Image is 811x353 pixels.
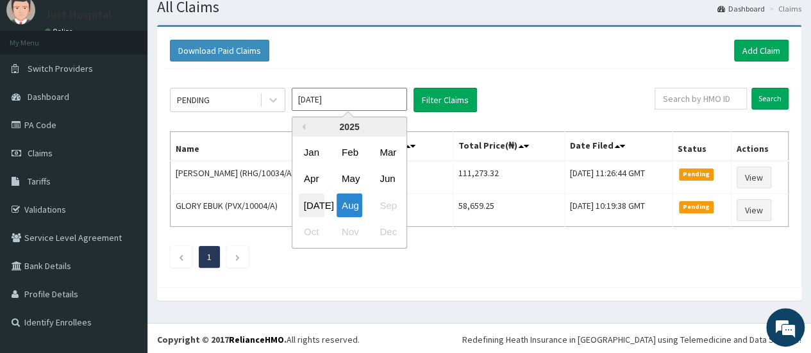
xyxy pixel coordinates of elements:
[28,147,53,159] span: Claims
[337,140,362,164] div: Choose February 2025
[170,40,269,62] button: Download Paid Claims
[679,201,714,213] span: Pending
[28,63,93,74] span: Switch Providers
[734,40,789,62] a: Add Claim
[157,334,287,345] strong: Copyright © 2017 .
[737,167,771,188] a: View
[337,167,362,191] div: Choose May 2025
[737,199,771,221] a: View
[45,27,76,36] a: Online
[28,91,69,103] span: Dashboard
[177,94,210,106] div: PENDING
[299,193,324,217] div: Choose July 2025
[235,251,240,263] a: Next page
[565,132,673,161] th: Date Filed
[679,168,714,180] span: Pending
[171,161,333,194] td: [PERSON_NAME] (RHG/10034/A)
[229,334,284,345] a: RelianceHMO
[655,88,747,110] input: Search by HMO ID
[299,124,305,130] button: Previous Year
[337,193,362,217] div: Choose August 2025
[171,132,333,161] th: Name
[414,88,477,112] button: Filter Claims
[292,139,406,245] div: month 2025-08
[717,3,765,14] a: Dashboard
[565,161,673,194] td: [DATE] 11:26:44 GMT
[374,140,400,164] div: Choose March 2025
[45,9,112,21] p: Just Hospital
[299,140,324,164] div: Choose January 2025
[178,251,184,263] a: Previous page
[766,3,801,14] li: Claims
[374,167,400,191] div: Choose June 2025
[292,117,406,136] div: 2025
[672,132,731,161] th: Status
[732,132,789,161] th: Actions
[171,194,333,227] td: GLORY EBUK (PVX/10004/A)
[453,194,564,227] td: 58,659.25
[751,88,789,110] input: Search
[207,251,212,263] a: Page 1 is your current page
[453,132,564,161] th: Total Price(₦)
[28,176,51,187] span: Tariffs
[453,161,564,194] td: 111,273.32
[462,333,801,346] div: Redefining Heath Insurance in [GEOGRAPHIC_DATA] using Telemedicine and Data Science!
[292,88,407,111] input: Select Month and Year
[299,167,324,191] div: Choose April 2025
[565,194,673,227] td: [DATE] 10:19:38 GMT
